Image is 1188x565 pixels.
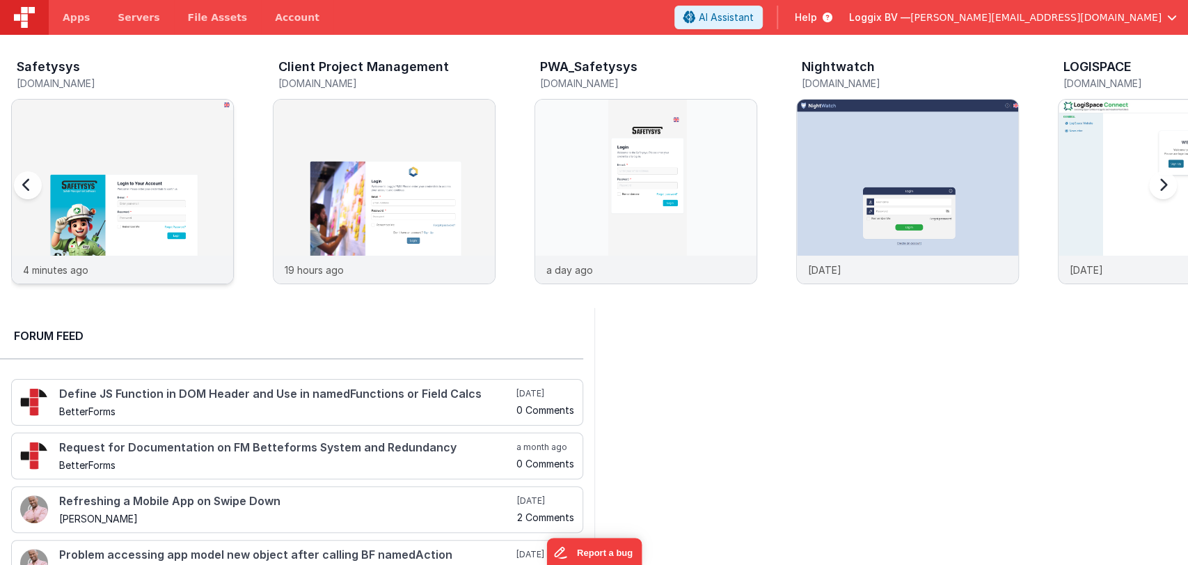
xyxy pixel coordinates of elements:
[699,10,754,24] span: AI Assistant
[802,78,1019,88] h5: [DOMAIN_NAME]
[546,263,593,277] p: a day ago
[11,486,583,533] a: Refreshing a Mobile App on Swipe Down [PERSON_NAME] [DATE] 2 Comments
[59,549,514,562] h4: Problem accessing app model new object after calling BF namedAction
[516,549,574,560] h5: [DATE]
[540,78,757,88] h5: [DOMAIN_NAME]
[20,388,48,416] img: 295_2.png
[20,442,48,470] img: 295_2.png
[20,495,48,523] img: 411_2.png
[795,10,817,24] span: Help
[14,327,569,344] h2: Forum Feed
[517,512,574,523] h5: 2 Comments
[802,60,875,74] h3: Nightwatch
[59,495,514,508] h4: Refreshing a Mobile App on Swipe Down
[516,405,574,415] h5: 0 Comments
[278,60,449,74] h3: Client Project Management
[63,10,90,24] span: Apps
[849,10,910,24] span: Loggix BV —
[17,78,234,88] h5: [DOMAIN_NAME]
[118,10,159,24] span: Servers
[1070,263,1103,277] p: [DATE]
[59,406,514,417] h5: BetterForms
[59,388,514,401] h4: Define JS Function in DOM Header and Use in namedFunctions or Field Calcs
[11,433,583,479] a: Request for Documentation on FM Betteforms System and Redundancy BetterForms a month ago 0 Comments
[278,78,496,88] h5: [DOMAIN_NAME]
[1063,60,1132,74] h3: LOGISPACE
[516,388,574,399] h5: [DATE]
[517,495,574,506] h5: [DATE]
[540,60,637,74] h3: PWA_Safetysys
[188,10,248,24] span: File Assets
[11,379,583,426] a: Define JS Function in DOM Header and Use in namedFunctions or Field Calcs BetterForms [DATE] 0 Co...
[59,442,514,454] h4: Request for Documentation on FM Betteforms System and Redundancy
[808,263,841,277] p: [DATE]
[285,263,344,277] p: 19 hours ago
[849,10,1177,24] button: Loggix BV — [PERSON_NAME][EMAIL_ADDRESS][DOMAIN_NAME]
[17,60,80,74] h3: Safetysys
[516,442,574,453] h5: a month ago
[59,513,514,524] h5: [PERSON_NAME]
[910,10,1162,24] span: [PERSON_NAME][EMAIL_ADDRESS][DOMAIN_NAME]
[516,458,574,469] h5: 0 Comments
[674,6,763,29] button: AI Assistant
[59,460,514,470] h5: BetterForms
